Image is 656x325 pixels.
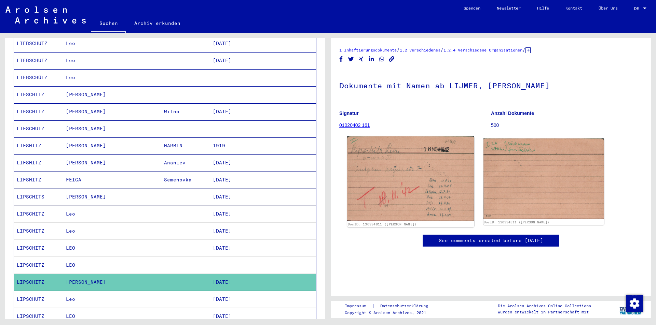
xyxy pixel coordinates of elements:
mat-cell: [PERSON_NAME] [63,86,112,103]
mat-cell: LIFSCHITZ [14,103,63,120]
mat-cell: [DATE] [210,189,259,205]
mat-cell: LIPSCHUTZ [14,308,63,325]
mat-cell: LIEBSCHÜTZ [14,52,63,69]
mat-cell: 1919 [210,137,259,154]
mat-cell: LIPSCHITZ [14,240,63,256]
mat-cell: Wilno [161,103,210,120]
a: Suchen [91,15,126,33]
mat-cell: [DATE] [210,274,259,291]
a: Datenschutzerklärung [375,302,436,310]
mat-cell: LIPSCHITS [14,189,63,205]
b: Signatur [339,110,359,116]
a: Impressum [345,302,372,310]
mat-cell: Leo [63,69,112,86]
mat-cell: Leo [63,223,112,239]
mat-cell: Ananiev [161,154,210,171]
mat-cell: [PERSON_NAME] [63,274,112,291]
mat-cell: [DATE] [210,103,259,120]
mat-cell: LIEBSCHÜTZ [14,35,63,52]
img: 002.jpg [483,138,604,219]
mat-cell: LIPSCHITZ [14,223,63,239]
mat-cell: LIFSHITZ [14,137,63,154]
button: Share on WhatsApp [378,55,385,63]
mat-cell: [DATE] [210,206,259,222]
div: | [345,302,436,310]
mat-cell: Leo [63,35,112,52]
mat-cell: LEO [63,240,112,256]
mat-cell: HARBIN [161,137,210,154]
span: DE [634,6,642,11]
mat-cell: [PERSON_NAME] [63,137,112,154]
mat-cell: [DATE] [210,308,259,325]
mat-cell: LIEBSCHÜTZ [14,69,63,86]
mat-cell: [DATE] [210,154,259,171]
mat-cell: Leo [63,291,112,308]
mat-cell: Semenovka [161,172,210,188]
mat-cell: [PERSON_NAME] [63,154,112,171]
mat-cell: LIPSCHITZ [14,206,63,222]
mat-cell: LEO [63,308,112,325]
mat-cell: [DATE] [210,291,259,308]
button: Share on Facebook [338,55,345,63]
mat-cell: LIFSHITZ [14,154,63,171]
mat-cell: [PERSON_NAME] [63,120,112,137]
mat-cell: Leo [63,206,112,222]
a: 01020402 161 [339,122,370,128]
h1: Dokumente mit Namen ab LIJMER, [PERSON_NAME] [339,70,642,100]
mat-cell: Leo [63,52,112,69]
img: Zustimmung ändern [626,295,643,312]
mat-cell: LIFSCHITZ [14,86,63,103]
p: Copyright © Arolsen Archives, 2021 [345,310,436,316]
mat-cell: [DATE] [210,52,259,69]
mat-cell: [DATE] [210,223,259,239]
mat-cell: LIPSCHÜTZ [14,291,63,308]
a: Archiv erkunden [126,15,189,31]
mat-cell: LIPSCHITZ [14,274,63,291]
a: DocID: 130334811 ([PERSON_NAME]) [348,222,417,226]
img: Arolsen_neg.svg [5,6,86,24]
img: yv_logo.png [618,300,644,317]
button: Share on LinkedIn [368,55,375,63]
b: Anzahl Dokumente [491,110,534,116]
p: 500 [491,122,642,129]
mat-cell: LIFSCHUTZ [14,120,63,137]
mat-cell: LIPSCHITZ [14,257,63,274]
button: Share on Xing [358,55,365,63]
span: / [397,47,400,53]
p: Die Arolsen Archives Online-Collections [498,303,591,309]
mat-cell: LEO [63,257,112,274]
span: / [440,47,443,53]
mat-cell: [DATE] [210,35,259,52]
a: See comments created before [DATE] [439,237,543,244]
mat-cell: [PERSON_NAME] [63,103,112,120]
button: Copy link [388,55,395,63]
a: DocID: 130334811 ([PERSON_NAME]) [484,220,549,224]
mat-cell: FEIGA [63,172,112,188]
mat-cell: [PERSON_NAME] [63,189,112,205]
span: / [522,47,525,53]
mat-cell: LIFSHITZ [14,172,63,188]
a: 1 Inhaftierungsdokumente [339,47,397,53]
mat-cell: [DATE] [210,172,259,188]
a: 1.2 Verschiedenes [400,47,440,53]
a: 1.2.4 Verschiedene Organisationen [443,47,522,53]
mat-cell: [DATE] [210,240,259,256]
img: 001.jpg [347,136,474,221]
p: wurden entwickelt in Partnerschaft mit [498,309,591,315]
button: Share on Twitter [347,55,355,63]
